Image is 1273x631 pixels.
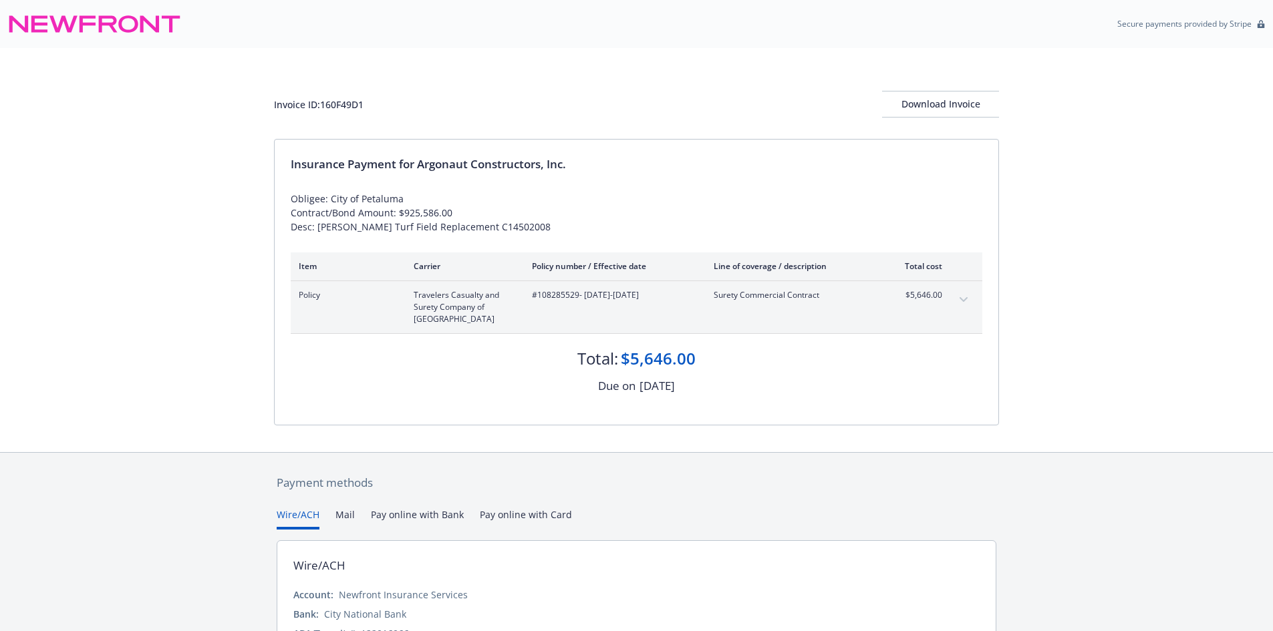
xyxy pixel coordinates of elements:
[621,347,696,370] div: $5,646.00
[532,260,692,272] div: Policy number / Effective date
[291,192,982,234] div: Obligee: City of Petaluma Contract/Bond Amount: $925,586.00 Desc: [PERSON_NAME] Turf Field Replac...
[293,607,319,621] div: Bank:
[882,91,999,117] div: Download Invoice
[335,507,355,530] button: Mail
[532,289,692,301] span: #108285529 - [DATE]-[DATE]
[714,289,871,301] span: Surety Commercial Contract
[293,557,345,574] div: Wire/ACH
[299,289,392,301] span: Policy
[324,607,406,621] div: City National Bank
[291,156,982,173] div: Insurance Payment for Argonaut Constructors, Inc.
[414,289,511,325] span: Travelers Casualty and Surety Company of [GEOGRAPHIC_DATA]
[293,588,333,602] div: Account:
[892,260,942,272] div: Total cost
[414,260,511,272] div: Carrier
[480,507,572,530] button: Pay online with Card
[1117,18,1252,29] p: Secure payments provided by Stripe
[291,281,982,333] div: PolicyTravelers Casualty and Surety Company of [GEOGRAPHIC_DATA]#108285529- [DATE]-[DATE]Surety C...
[892,289,942,301] span: $5,646.00
[714,260,871,272] div: Line of coverage / description
[299,260,392,272] div: Item
[339,588,468,602] div: Newfront Insurance Services
[577,347,618,370] div: Total:
[640,377,675,395] div: [DATE]
[277,507,319,530] button: Wire/ACH
[371,507,464,530] button: Pay online with Bank
[277,474,996,491] div: Payment methods
[953,289,974,310] button: expand content
[882,91,999,118] button: Download Invoice
[598,377,635,395] div: Due on
[274,97,364,112] div: Invoice ID: 160F49D1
